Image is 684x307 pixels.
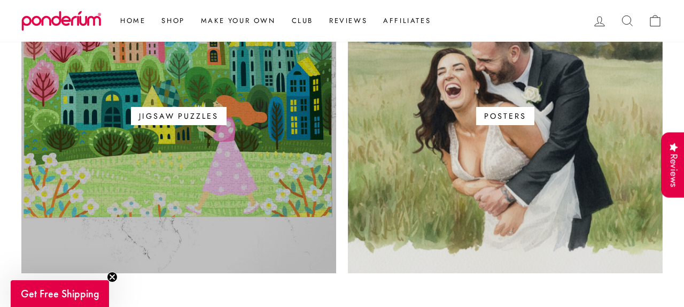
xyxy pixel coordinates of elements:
img: Ponderium [21,11,102,31]
a: Home [112,11,153,30]
a: Shop [153,11,192,30]
ul: Primary [107,11,439,30]
span: Jigsaw Puzzles [131,107,226,125]
a: Club [284,11,321,30]
a: Affiliates [375,11,439,30]
a: Make Your Own [193,11,284,30]
span: Get Free Shipping [21,287,99,301]
a: Reviews [321,11,375,30]
div: Get Free ShippingClose teaser [11,280,109,307]
span: Posters [476,107,534,125]
div: Reviews [661,132,684,198]
button: Close teaser [107,272,118,282]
